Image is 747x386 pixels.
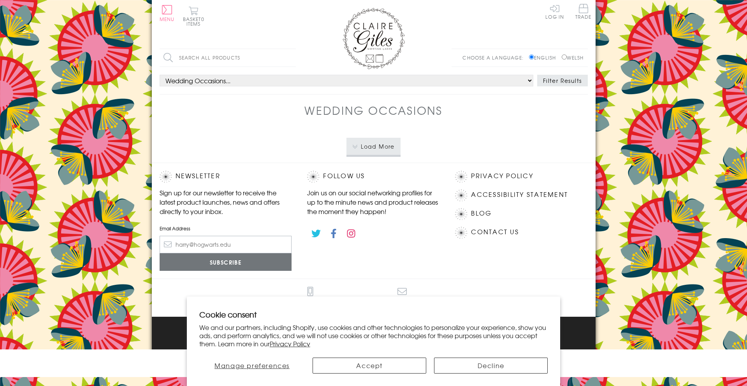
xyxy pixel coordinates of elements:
[304,102,443,118] h1: Wedding Occasions
[562,54,584,61] label: Welsh
[471,171,533,181] a: Privacy Policy
[313,358,426,374] button: Accept
[186,16,204,27] span: 0 items
[307,188,439,216] p: Join us on our social networking profiles for up to the minute news and product releases the mome...
[160,225,292,232] label: Email Address
[288,49,296,67] input: Search
[529,54,560,61] label: English
[285,287,335,309] a: 0191 270 8191
[199,323,548,347] p: We and our partners, including Shopify, use cookies and other technologies to personalize your ex...
[160,49,296,67] input: Search all products
[471,227,519,237] a: Contact Us
[199,358,305,374] button: Manage preferences
[462,54,527,61] p: Choose a language:
[307,171,439,182] h2: Follow Us
[434,358,548,374] button: Decline
[214,361,290,370] span: Manage preferences
[537,75,588,86] button: Filter Results
[160,5,175,21] button: Menu
[160,236,292,253] input: harry@hogwarts.edu
[160,16,175,23] span: Menu
[343,287,462,309] a: [EMAIL_ADDRESS][DOMAIN_NAME]
[199,309,548,320] h2: Cookie consent
[160,342,588,349] p: © 2025 .
[183,6,204,26] button: Basket0 items
[346,138,401,155] button: Load More
[471,208,492,219] a: Blog
[343,8,405,69] img: Claire Giles Greetings Cards
[160,171,292,182] h2: Newsletter
[545,4,564,19] a: Log In
[529,54,534,60] input: English
[160,188,292,216] p: Sign up for our newsletter to receive the latest product launches, news and offers directly to yo...
[160,253,292,271] input: Subscribe
[575,4,592,21] a: Trade
[471,189,568,200] a: Accessibility Statement
[562,54,567,60] input: Welsh
[270,339,310,348] a: Privacy Policy
[575,4,592,19] span: Trade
